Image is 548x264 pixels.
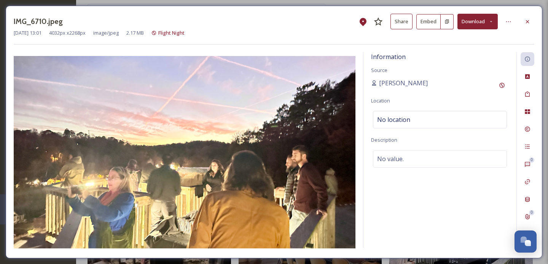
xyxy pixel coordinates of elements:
[93,29,119,37] span: image/jpeg
[529,157,534,163] div: 0
[14,29,41,37] span: [DATE] 13:01
[371,136,397,143] span: Description
[377,115,410,124] span: No location
[371,53,406,61] span: Information
[371,67,387,74] span: Source
[126,29,144,37] span: 2.17 MB
[457,14,498,29] button: Download
[515,230,537,253] button: Open Chat
[390,14,413,29] button: Share
[529,210,534,215] div: 0
[416,14,441,29] button: Embed
[377,154,404,163] span: No value.
[158,29,185,36] span: Flight Night
[14,16,63,27] h3: IMG_6710.jpeg
[14,56,355,248] img: IMG_6710.jpeg
[379,78,428,88] span: [PERSON_NAME]
[49,29,86,37] span: 4032 px x 2268 px
[371,97,390,104] span: Location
